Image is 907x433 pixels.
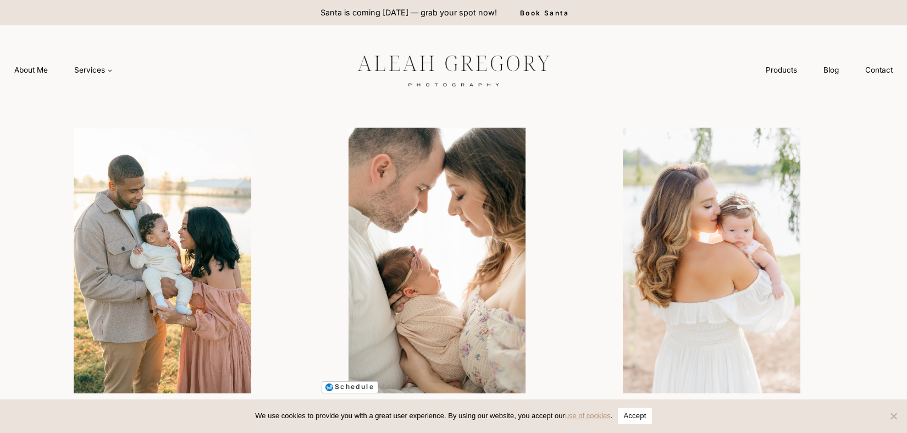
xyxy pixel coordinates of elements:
li: 3 of 4 [579,128,844,393]
p: Santa is coming [DATE] — grab your spot now! [320,7,497,19]
a: use of cookies [565,412,611,420]
a: About Me [1,60,61,80]
img: Parents holding their baby lovingly by Indianapolis newborn photographer [304,128,569,393]
button: Schedule [322,381,379,393]
span: Schedule [335,382,374,391]
nav: Primary [1,60,126,80]
a: Services [61,60,126,80]
a: Contact [852,60,906,80]
img: Family enjoying a sunny day by the lake. [30,128,295,393]
li: 2 of 4 [304,128,569,393]
div: Photo Gallery Carousel [46,128,861,393]
a: Products [753,60,810,80]
span: No [888,410,899,421]
img: aleah gregory logo [330,47,577,93]
span: Services [74,64,113,75]
nav: Secondary [753,60,906,80]
li: 1 of 4 [30,128,295,393]
button: Accept [618,408,651,424]
a: Blog [810,60,852,80]
span: We use cookies to provide you with a great user experience. By using our website, you accept our . [255,410,612,421]
img: mom holding baby on shoulder looking back at the camera outdoors in Carmel, Indiana [579,128,844,393]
